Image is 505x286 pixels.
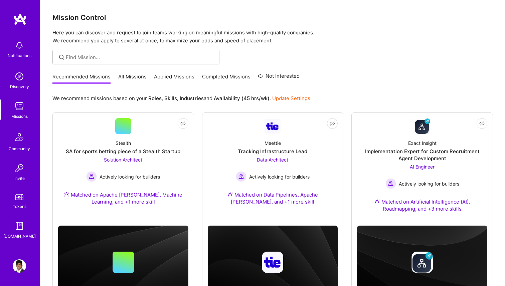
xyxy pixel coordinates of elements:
div: Discovery [10,83,29,90]
img: Ateam Purple Icon [64,192,69,197]
div: SA for sports betting piece of a Stealth Startup [66,148,180,155]
p: Here you can discover and request to join teams working on meaningful missions with high-quality ... [52,29,493,45]
img: Company logo [262,252,283,273]
img: User Avatar [13,259,26,273]
div: Tracking Infrastructure Lead [238,148,307,155]
img: Actively looking for builders [236,171,246,182]
span: AI Engineer [410,164,435,170]
span: Solution Architect [104,157,142,163]
p: We recommend missions based on your , , and . [52,95,310,102]
img: guide book [13,219,26,233]
img: Company Logo [414,118,430,134]
img: tokens [15,194,23,200]
div: Tokens [13,203,26,210]
img: discovery [13,70,26,83]
a: StealthSA for sports betting piece of a Stealth StartupSolution Architect Actively looking for bu... [58,118,188,213]
a: Not Interested [258,72,300,84]
a: Company LogoMeettieTracking Infrastructure LeadData Architect Actively looking for buildersActive... [208,118,338,213]
span: Actively looking for builders [399,180,459,187]
b: Availability (45 hrs/wk) [214,95,270,101]
div: Meettie [265,139,281,147]
a: Recommended Missions [52,73,111,84]
a: All Missions [118,73,147,84]
i: icon SearchGrey [58,53,65,61]
span: Actively looking for builders [249,173,310,180]
img: teamwork [13,99,26,113]
div: Matched on Apache [PERSON_NAME], Machine Learning, and +1 more skill [58,191,188,205]
div: Exact Insight [408,139,437,147]
div: Community [9,145,30,152]
span: Actively looking for builders [100,173,160,180]
div: Implementation Expert for Custom Recruitment Agent Development [357,148,487,162]
a: Completed Missions [202,73,250,84]
div: [DOMAIN_NAME] [3,233,36,240]
h3: Mission Control [52,13,493,22]
a: Update Settings [272,95,310,101]
a: Company LogoExact InsightImplementation Expert for Custom Recruitment Agent DevelopmentAI Enginee... [357,118,487,220]
div: Matched on Artificial Intelligence (AI), Roadmapping, and +3 more skills [357,198,487,212]
i: icon EyeClosed [479,121,485,126]
div: Missions [11,113,28,120]
span: Data Architect [257,157,288,163]
div: Invite [14,175,25,182]
img: Company Logo [265,119,281,133]
i: icon EyeClosed [330,121,335,126]
img: Company logo [411,252,433,273]
b: Roles [148,95,162,101]
img: Invite [13,162,26,175]
img: Actively looking for builders [86,171,97,182]
b: Skills [164,95,177,101]
b: Industries [180,95,204,101]
a: User Avatar [11,259,28,273]
img: Ateam Purple Icon [227,192,233,197]
i: icon EyeClosed [180,121,186,126]
div: Notifications [8,52,31,59]
input: Find Mission... [66,54,214,61]
img: Ateam Purple Icon [374,199,380,204]
div: Matched on Data Pipelines, Apache [PERSON_NAME], and +1 more skill [208,191,338,205]
img: Community [11,129,27,145]
img: logo [13,13,27,25]
a: Applied Missions [154,73,194,84]
div: Stealth [116,139,131,147]
img: bell [13,39,26,52]
img: Actively looking for builders [385,178,396,189]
